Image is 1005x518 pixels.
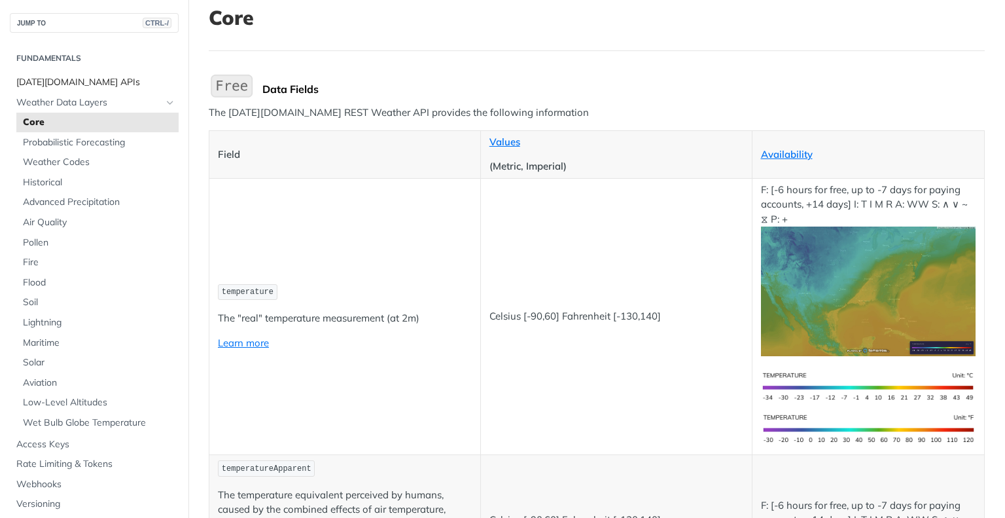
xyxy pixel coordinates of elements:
span: Webhooks [16,478,175,491]
p: Celsius [-90,60] Fahrenheit [-130,140] [489,309,743,324]
a: Rate Limiting & Tokens [10,454,179,474]
a: Advanced Precipitation [16,193,179,212]
a: Air Quality [16,213,179,232]
a: Pollen [16,233,179,253]
h2: Fundamentals [10,52,179,64]
a: Probabilistic Forecasting [16,133,179,153]
a: Versioning [10,494,179,514]
span: Pollen [23,236,175,250]
p: The "real" temperature measurement (at 2m) [218,311,472,326]
span: Versioning [16,498,175,511]
button: Hide subpages for Weather Data Layers [165,98,175,108]
h1: Core [209,6,985,29]
span: Historical [23,176,175,189]
div: Data Fields [262,83,985,96]
a: Fire [16,253,179,272]
span: Access Keys [16,438,175,451]
span: Soil [23,296,175,309]
a: Lightning [16,313,179,333]
span: Probabilistic Forecasting [23,136,175,149]
a: Aviation [16,373,179,393]
a: Weather Codes [16,153,179,172]
a: Soil [16,293,179,312]
span: Advanced Precipitation [23,196,175,209]
span: Low-Level Altitudes [23,396,175,409]
span: Expand image [761,380,976,392]
span: Expand image [761,284,976,297]
p: The [DATE][DOMAIN_NAME] REST Weather API provides the following information [209,105,985,120]
span: Air Quality [23,216,175,229]
a: Learn more [218,337,269,349]
a: Low-Level Altitudes [16,393,179,413]
a: Wet Bulb Globe Temperature [16,413,179,433]
span: Aviation [23,377,175,390]
a: Values [489,136,520,148]
span: Flood [23,276,175,289]
a: Core [16,113,179,132]
a: Weather Data LayersHide subpages for Weather Data Layers [10,93,179,113]
span: CTRL-/ [143,18,171,28]
a: Webhooks [10,475,179,494]
span: Core [23,116,175,129]
p: Field [218,147,472,162]
span: Weather Codes [23,156,175,169]
span: [DATE][DOMAIN_NAME] APIs [16,76,175,89]
a: Maritime [16,333,179,353]
a: Availability [761,148,813,160]
span: Solar [23,356,175,369]
a: Historical [16,173,179,193]
span: Rate Limiting & Tokens [16,458,175,471]
button: JUMP TOCTRL-/ [10,13,179,33]
span: Lightning [23,316,175,329]
span: Wet Bulb Globe Temperature [23,416,175,430]
span: temperatureApparent [222,464,311,473]
span: temperature [222,287,273,297]
span: Maritime [23,337,175,350]
span: Fire [23,256,175,269]
a: Solar [16,353,179,373]
a: Access Keys [10,435,179,454]
p: F: [-6 hours for free, up to -7 days for paying accounts, +14 days] I: T I M R A: WW S: ∧ ∨ ~ ⧖ P: + [761,183,976,356]
p: (Metric, Imperial) [489,159,743,174]
a: [DATE][DOMAIN_NAME] APIs [10,73,179,92]
span: Expand image [761,422,976,434]
span: Weather Data Layers [16,96,162,109]
a: Flood [16,273,179,293]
